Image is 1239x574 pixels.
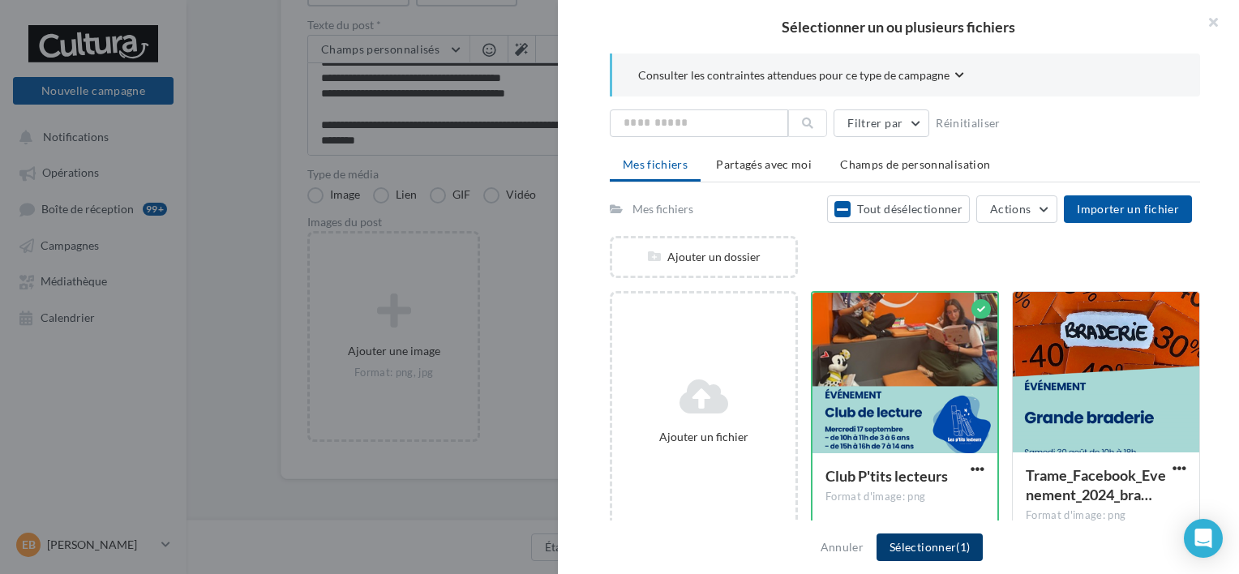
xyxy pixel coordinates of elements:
span: Actions [990,202,1031,216]
button: Annuler [814,538,870,557]
button: Actions [976,195,1057,223]
button: Sélectionner(1) [877,533,983,561]
div: Mes fichiers [632,201,693,217]
span: Champs de personnalisation [840,157,990,171]
span: (1) [956,540,970,554]
span: Consulter les contraintes attendues pour ce type de campagne [638,67,950,84]
div: Ajouter un dossier [612,249,795,265]
span: Partagés avec moi [716,157,812,171]
span: Mes fichiers [623,157,688,171]
h2: Sélectionner un ou plusieurs fichiers [584,19,1213,34]
span: Trame_Facebook_Evenement_2024_braderie [1026,466,1166,503]
button: Importer un fichier [1064,195,1192,223]
span: Club P'tits lecteurs [825,467,948,485]
span: Importer un fichier [1077,202,1179,216]
div: Open Intercom Messenger [1184,519,1223,558]
div: Ajouter un fichier [619,429,789,445]
button: Consulter les contraintes attendues pour ce type de campagne [638,66,964,87]
button: Tout désélectionner [827,195,970,223]
button: Filtrer par [834,109,929,137]
button: Réinitialiser [929,114,1007,133]
div: Format d'image: png [1026,508,1186,523]
div: Format d'image: png [825,490,984,504]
